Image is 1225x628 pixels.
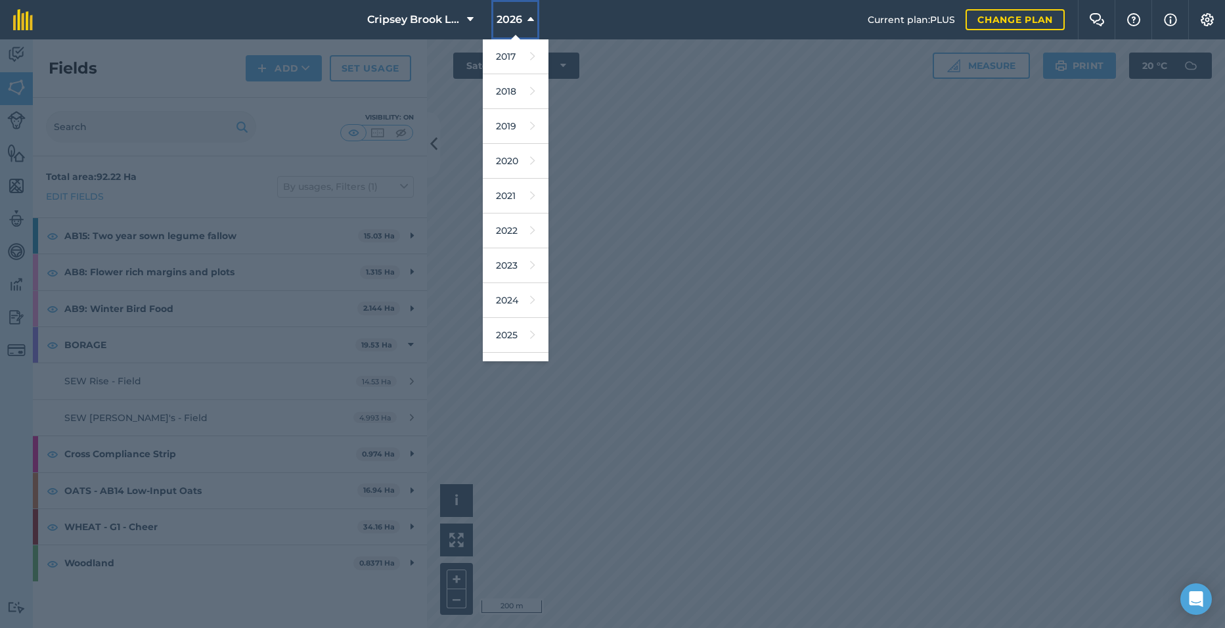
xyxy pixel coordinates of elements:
a: 2017 [483,39,548,74]
img: fieldmargin Logo [13,9,33,30]
a: Change plan [966,9,1065,30]
div: Open Intercom Messenger [1180,583,1212,615]
img: svg+xml;base64,PHN2ZyB4bWxucz0iaHR0cDovL3d3dy53My5vcmcvMjAwMC9zdmciIHdpZHRoPSIxNyIgaGVpZ2h0PSIxNy... [1164,12,1177,28]
a: 2024 [483,283,548,318]
img: A cog icon [1199,13,1215,26]
a: 2021 [483,179,548,213]
span: Cripsey Brook Limited [367,12,462,28]
a: 2025 [483,318,548,353]
a: 2023 [483,248,548,283]
a: 2019 [483,109,548,144]
span: Current plan : PLUS [868,12,955,27]
a: 2026 [483,353,548,388]
img: A question mark icon [1126,13,1142,26]
a: 2022 [483,213,548,248]
img: Two speech bubbles overlapping with the left bubble in the forefront [1089,13,1105,26]
a: 2018 [483,74,548,109]
span: 2026 [497,12,522,28]
a: 2020 [483,144,548,179]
